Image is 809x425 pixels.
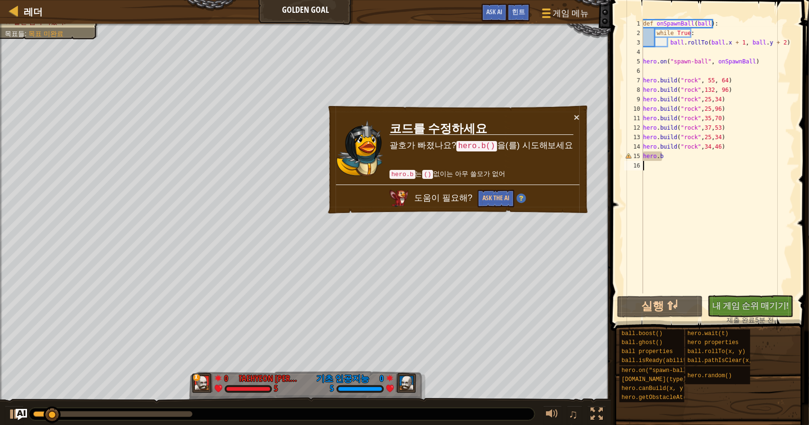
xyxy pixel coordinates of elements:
[688,339,739,346] span: hero properties
[193,374,200,381] div: x
[622,376,707,383] span: [DOMAIN_NAME](type, x, y)
[688,330,728,337] span: hero.wait(t)
[28,30,64,37] span: 목표 미완료
[517,194,526,203] img: Hint
[535,4,594,26] button: 게임 메뉴
[543,406,562,425] button: 소리 조절
[456,141,497,151] code: hero.b()
[390,170,416,179] code: hero.b
[622,330,663,337] span: ball.boost()
[624,85,643,95] div: 8
[553,7,589,19] span: 게임 메뉴
[16,409,27,420] button: Ask AI
[317,372,370,385] div: 기초 인공지능
[624,19,643,28] div: 1
[624,151,643,161] div: 15
[624,38,643,47] div: 3
[727,316,755,324] span: 제출 완료
[624,104,643,114] div: 10
[5,30,25,37] span: 목표들
[708,295,793,317] button: 내 게임 순위 매기기!
[390,140,573,152] p: 괄호가 빠졌나요? 을(를) 시도해보세요
[274,385,278,393] div: 5
[336,120,384,177] img: duck_usara.png
[712,300,789,311] span: 내 게임 순위 매기기!
[374,372,384,381] div: 0
[624,133,643,142] div: 13
[25,30,28,37] span: :
[622,348,673,355] span: ball properties
[390,190,409,207] img: AI
[192,373,213,393] img: thang_avatar_frame.png
[624,114,643,123] div: 11
[688,357,763,364] span: ball.pathIsClear(x, y)
[622,357,693,364] span: ball.isReady(ability)
[622,394,704,401] span: hero.getObstacleAt(x, y)
[482,4,507,21] button: Ask AI
[712,315,789,325] div: 5분 전
[574,112,580,122] button: ×
[624,123,643,133] div: 12
[478,190,514,207] button: Ask the AI
[5,406,24,425] button: Ctrl + P: Play
[624,28,643,38] div: 2
[617,296,703,318] button: 실행 ⇧↵
[624,142,643,151] div: 14
[19,5,43,18] a: 레더
[395,373,416,393] img: thang_avatar_frame.png
[486,7,502,16] span: Ask AI
[239,372,300,385] div: Taehyeon [PERSON_NAME]
[422,170,434,179] code: ()
[622,339,663,346] span: ball.ghost()
[624,95,643,104] div: 9
[624,66,643,76] div: 6
[567,406,583,425] button: ♫
[24,5,43,18] span: 레더
[688,348,745,355] span: ball.rollTo(x, y)
[622,367,704,374] span: hero.on("spawn-ball", f)
[390,122,573,135] h3: 코드를 수정하세요
[622,385,687,392] span: hero.canBuild(x, y)
[330,385,334,393] div: 5
[512,7,525,16] span: 힌트
[225,372,234,381] div: 0
[624,57,643,66] div: 5
[624,161,643,170] div: 16
[587,406,606,425] button: 전체화면 전환
[390,169,573,179] p: 는 없이는 아무 쓸모가 없어
[569,407,578,421] span: ♫
[688,372,732,379] span: hero.random()
[624,76,643,85] div: 7
[624,47,643,57] div: 4
[414,193,475,203] span: 도움이 필요해?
